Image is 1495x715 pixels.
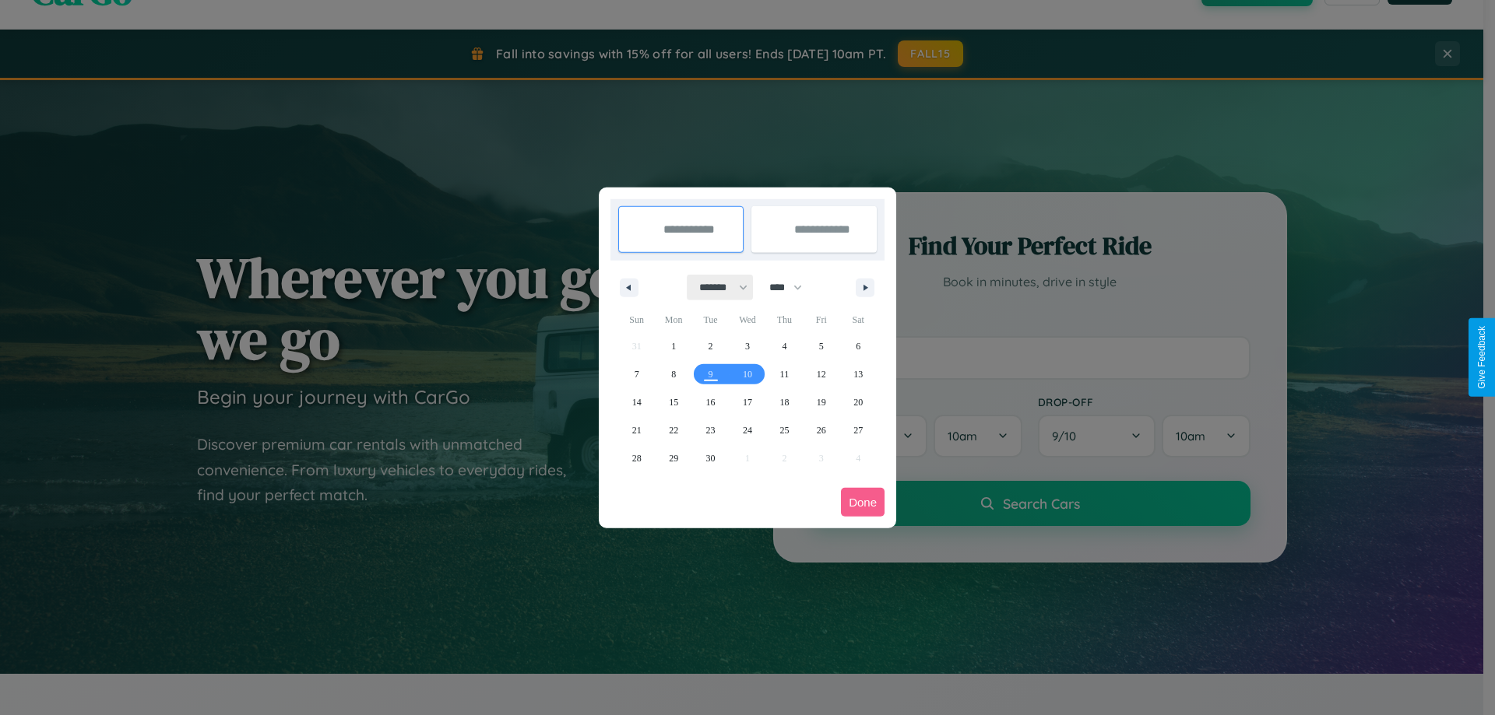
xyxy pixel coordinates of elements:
[692,332,729,360] button: 2
[692,416,729,444] button: 23
[692,307,729,332] span: Tue
[766,416,803,444] button: 25
[618,444,655,472] button: 28
[803,307,839,332] span: Fri
[853,416,863,444] span: 27
[692,360,729,388] button: 9
[743,388,752,416] span: 17
[632,416,642,444] span: 21
[706,444,716,472] span: 30
[840,332,877,360] button: 6
[841,488,885,517] button: Done
[840,307,877,332] span: Sat
[840,416,877,444] button: 27
[817,360,826,388] span: 12
[766,307,803,332] span: Thu
[840,388,877,416] button: 20
[803,416,839,444] button: 26
[729,332,765,360] button: 3
[743,360,752,388] span: 10
[655,416,691,444] button: 22
[779,388,789,416] span: 18
[669,388,678,416] span: 15
[817,416,826,444] span: 26
[618,416,655,444] button: 21
[782,332,786,360] span: 4
[817,388,826,416] span: 19
[709,360,713,388] span: 9
[655,360,691,388] button: 8
[853,388,863,416] span: 20
[706,388,716,416] span: 16
[729,307,765,332] span: Wed
[618,307,655,332] span: Sun
[671,332,676,360] span: 1
[743,416,752,444] span: 24
[706,416,716,444] span: 23
[729,416,765,444] button: 24
[669,416,678,444] span: 22
[635,360,639,388] span: 7
[840,360,877,388] button: 13
[1476,326,1487,389] div: Give Feedback
[819,332,824,360] span: 5
[729,388,765,416] button: 17
[692,444,729,472] button: 30
[745,332,750,360] span: 3
[729,360,765,388] button: 10
[632,444,642,472] span: 28
[766,388,803,416] button: 18
[766,332,803,360] button: 4
[803,332,839,360] button: 5
[692,388,729,416] button: 16
[803,360,839,388] button: 12
[655,332,691,360] button: 1
[853,360,863,388] span: 13
[671,360,676,388] span: 8
[655,388,691,416] button: 15
[669,444,678,472] span: 29
[766,360,803,388] button: 11
[856,332,860,360] span: 6
[655,307,691,332] span: Mon
[632,388,642,416] span: 14
[618,360,655,388] button: 7
[709,332,713,360] span: 2
[779,416,789,444] span: 25
[803,388,839,416] button: 19
[780,360,790,388] span: 11
[655,444,691,472] button: 29
[618,388,655,416] button: 14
